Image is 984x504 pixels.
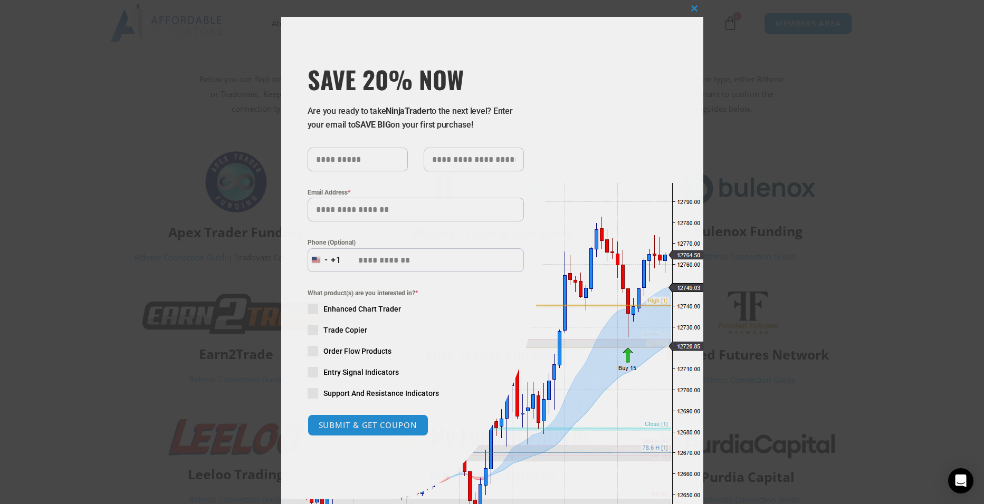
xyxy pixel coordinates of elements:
[308,237,524,248] label: Phone (Optional)
[308,104,524,132] p: Are you ready to take to the next level? Enter your email to on your first purchase!
[308,367,524,377] label: Entry Signal Indicators
[386,106,429,116] strong: NinjaTrader
[323,367,399,377] span: Entry Signal Indicators
[308,64,524,94] span: SAVE 20% NOW
[323,346,391,356] span: Order Flow Products
[323,325,367,335] span: Trade Copier
[308,346,524,356] label: Order Flow Products
[308,304,524,314] label: Enhanced Chart Trader
[308,414,428,436] button: SUBMIT & GET COUPON
[308,187,524,198] label: Email Address
[323,304,401,314] span: Enhanced Chart Trader
[308,325,524,335] label: Trade Copier
[355,120,390,130] strong: SAVE BIG
[308,248,341,272] button: Selected country
[308,288,524,298] span: What product(s) are you interested in?
[308,388,524,399] label: Support And Resistance Indicators
[331,254,341,267] div: +1
[948,468,973,493] div: Open Intercom Messenger
[323,388,439,399] span: Support And Resistance Indicators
